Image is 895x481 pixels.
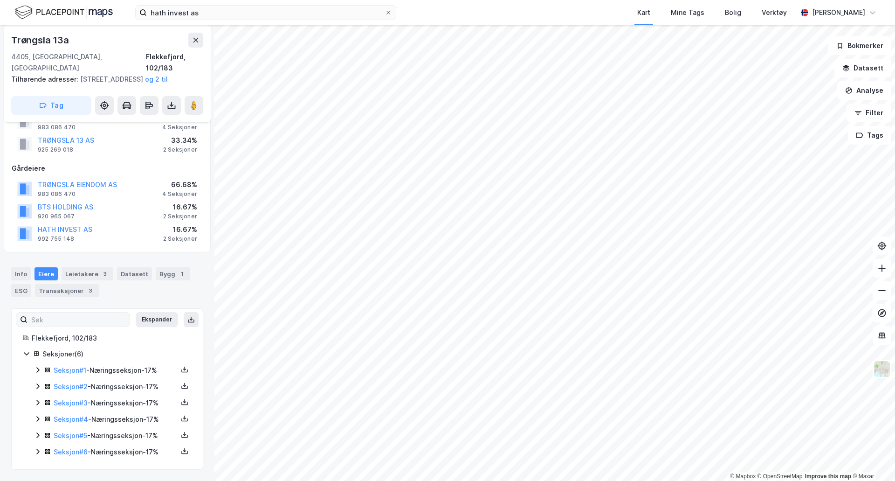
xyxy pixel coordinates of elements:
[11,96,91,115] button: Tag
[725,7,741,18] div: Bolig
[156,267,190,280] div: Bygg
[847,104,891,122] button: Filter
[848,436,895,481] div: Kontrollprogram for chat
[873,360,891,378] img: Z
[54,415,88,423] a: Seksjon#4
[805,473,851,480] a: Improve this map
[146,51,203,74] div: Flekkefjord, 102/183
[671,7,704,18] div: Mine Tags
[54,414,178,425] div: - Næringsseksjon - 17%
[730,473,756,480] a: Mapbox
[162,190,197,198] div: 4 Seksjoner
[11,75,80,83] span: Tilhørende adresser:
[147,6,385,20] input: Søk på adresse, matrikkel, gårdeiere, leietakere eller personer
[163,224,197,235] div: 16.67%
[38,235,74,243] div: 992 755 148
[11,284,31,297] div: ESG
[42,349,192,360] div: Seksjoner ( 6 )
[54,383,88,390] a: Seksjon#2
[38,190,76,198] div: 983 086 470
[848,126,891,145] button: Tags
[86,286,95,295] div: 3
[848,436,895,481] iframe: Chat Widget
[834,59,891,77] button: Datasett
[28,313,130,327] input: Søk
[11,51,146,74] div: 4405, [GEOGRAPHIC_DATA], [GEOGRAPHIC_DATA]
[163,202,197,213] div: 16.67%
[34,267,58,280] div: Eiere
[828,36,891,55] button: Bokmerker
[54,381,178,392] div: - Næringsseksjon - 17%
[163,146,197,153] div: 2 Seksjoner
[812,7,865,18] div: [PERSON_NAME]
[54,366,86,374] a: Seksjon#1
[117,267,152,280] div: Datasett
[100,269,110,279] div: 3
[162,179,197,190] div: 66.68%
[54,448,88,456] a: Seksjon#6
[54,432,87,439] a: Seksjon#5
[54,446,178,458] div: - Næringsseksjon - 17%
[762,7,787,18] div: Verktøy
[837,81,891,100] button: Analyse
[163,135,197,146] div: 33.34%
[11,74,196,85] div: [STREET_ADDRESS]
[177,269,186,279] div: 1
[12,163,203,174] div: Gårdeiere
[54,430,178,441] div: - Næringsseksjon - 17%
[757,473,803,480] a: OpenStreetMap
[32,333,192,344] div: Flekkefjord, 102/183
[11,33,71,48] div: Trøngsla 13a
[38,124,76,131] div: 983 086 470
[15,4,113,21] img: logo.f888ab2527a4732fd821a326f86c7f29.svg
[54,399,88,407] a: Seksjon#3
[54,397,178,409] div: - Næringsseksjon - 17%
[163,213,197,220] div: 2 Seksjoner
[38,146,73,153] div: 925 269 018
[163,235,197,243] div: 2 Seksjoner
[637,7,650,18] div: Kart
[38,213,75,220] div: 920 965 067
[54,365,178,376] div: - Næringsseksjon - 17%
[136,312,178,327] button: Ekspander
[35,284,99,297] div: Transaksjoner
[162,124,197,131] div: 4 Seksjoner
[11,267,31,280] div: Info
[62,267,113,280] div: Leietakere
